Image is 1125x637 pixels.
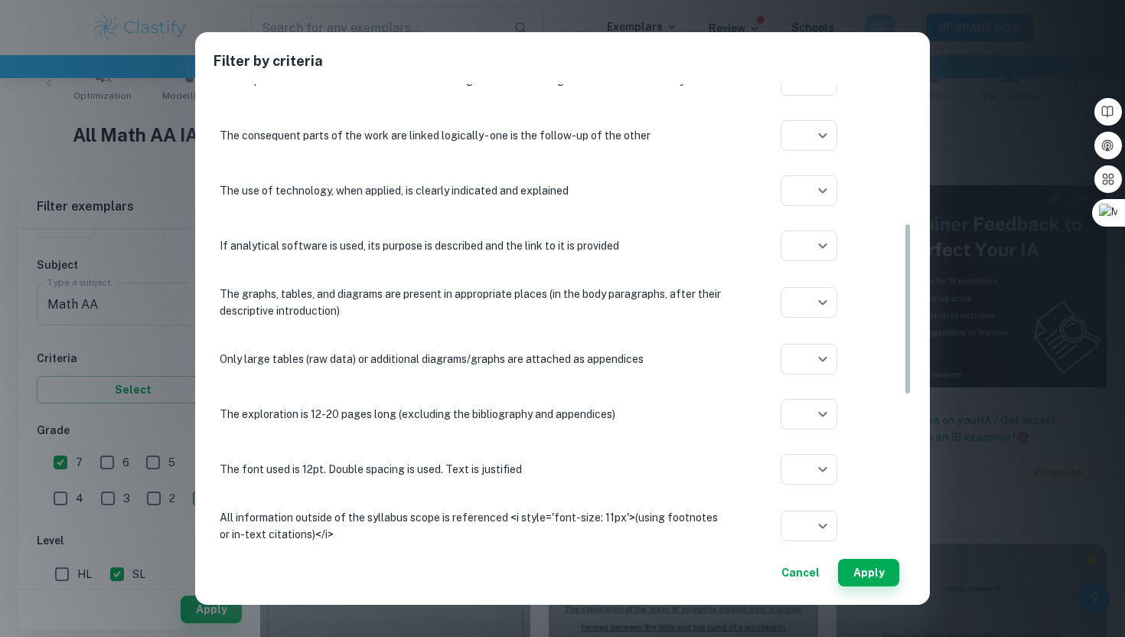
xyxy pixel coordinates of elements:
[220,509,725,543] p: All information outside of the syllabus scope is referenced <i style='font-size: 11px'>(using foo...
[220,286,725,319] p: The graphs, tables, and diagrams are present in appropriate places (in the body paragraphs, after...
[775,559,826,586] button: Cancel
[220,182,725,199] p: The use of technology, when applied, is clearly indicated and explained
[220,351,725,367] p: Only large tables (raw data) or additional diagrams/graphs are attached as appendices
[838,559,899,586] button: Apply
[220,127,725,144] p: The consequent parts of the work are linked logically - one is the follow-up of the other
[220,406,725,423] p: The exploration is 12-20 pages long (excluding the bibliography and appendices)
[214,51,911,84] h2: Filter by criteria
[220,461,725,478] p: The font used is 12pt. Double spacing is used. Text is justified
[220,237,725,254] p: If analytical software is used, its purpose is described and the link to it is provided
